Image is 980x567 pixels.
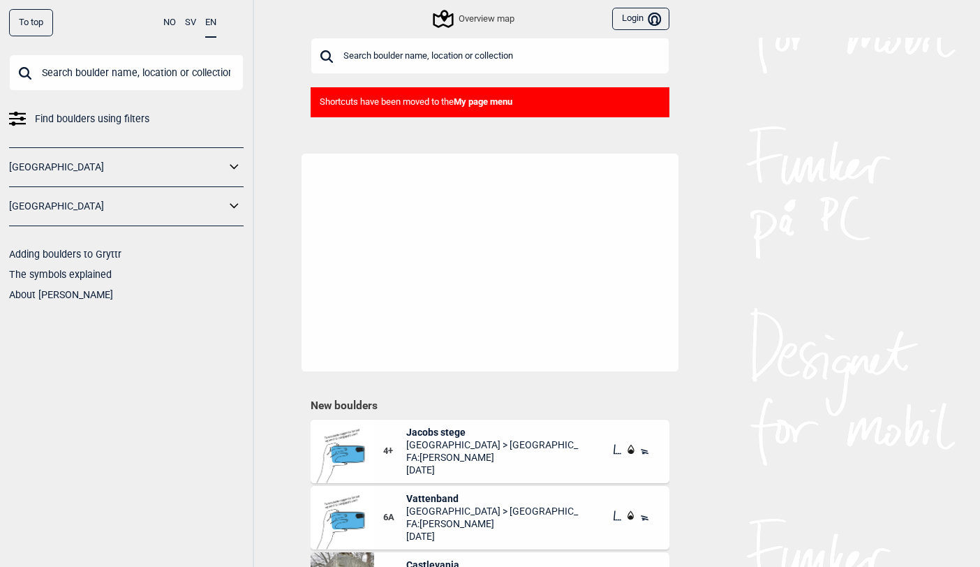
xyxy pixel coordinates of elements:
[311,420,669,483] div: Bilde Mangler4+Jacobs stege[GEOGRAPHIC_DATA] > [GEOGRAPHIC_DATA]FA:[PERSON_NAME][DATE]
[406,464,579,476] span: [DATE]
[205,9,216,38] button: EN
[406,451,579,464] span: FA: [PERSON_NAME]
[311,399,669,413] h1: New boulders
[383,445,406,457] span: 4+
[185,9,196,36] button: SV
[311,38,669,74] input: Search boulder name, location or collection
[9,157,225,177] a: [GEOGRAPHIC_DATA]
[383,512,406,524] span: 6A
[406,530,579,543] span: [DATE]
[406,505,579,517] span: [GEOGRAPHIC_DATA] > [GEOGRAPHIC_DATA]
[9,249,121,260] a: Adding boulders to Gryttr
[406,492,579,505] span: Vattenband
[9,9,53,36] div: To top
[406,517,579,530] span: FA: [PERSON_NAME]
[612,8,669,31] button: Login
[311,87,669,117] div: Shortcuts have been moved to the
[9,54,244,91] input: Search boulder name, location or collection
[311,486,374,550] img: Bilde Mangler
[406,426,579,439] span: Jacobs stege
[435,10,514,27] div: Overview map
[311,486,669,550] div: Bilde Mangler6AVattenband[GEOGRAPHIC_DATA] > [GEOGRAPHIC_DATA]FA:[PERSON_NAME][DATE]
[163,9,176,36] button: NO
[9,109,244,129] a: Find boulders using filters
[454,96,512,107] b: My page menu
[406,439,579,451] span: [GEOGRAPHIC_DATA] > [GEOGRAPHIC_DATA]
[9,196,225,216] a: [GEOGRAPHIC_DATA]
[35,109,149,129] span: Find boulders using filters
[311,420,374,483] img: Bilde Mangler
[9,269,112,280] a: The symbols explained
[9,289,113,300] a: About [PERSON_NAME]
